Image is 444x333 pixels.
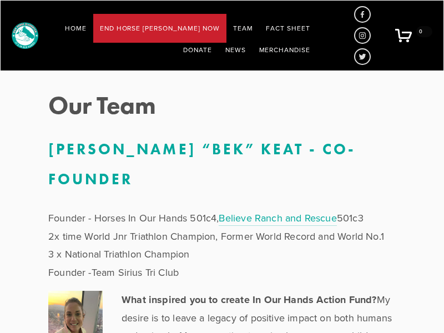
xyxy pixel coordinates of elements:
[48,93,432,118] h1: Our Team
[183,43,212,58] a: Donate
[416,26,432,37] span: 0
[233,21,253,36] a: Team
[48,209,432,281] p: Founder - Horses In Our Hands 501c4, 501c3 2x time World Jnr Triathlon Champion, Former World Rec...
[12,22,38,49] img: Horses In Our Hands
[384,23,443,48] a: 0 items in cart
[65,21,87,36] a: Home
[225,45,246,54] a: News
[219,211,336,226] a: Believe Ranch and Rescue
[48,134,432,194] h3: [PERSON_NAME] “Bek” Keat - Co-founder
[266,21,310,36] a: Fact Sheet
[259,45,311,54] a: Merchandise
[100,23,220,33] a: End Horse [PERSON_NAME] Now
[122,292,377,307] strong: What inspired you to create In Our Hands Action Fund?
